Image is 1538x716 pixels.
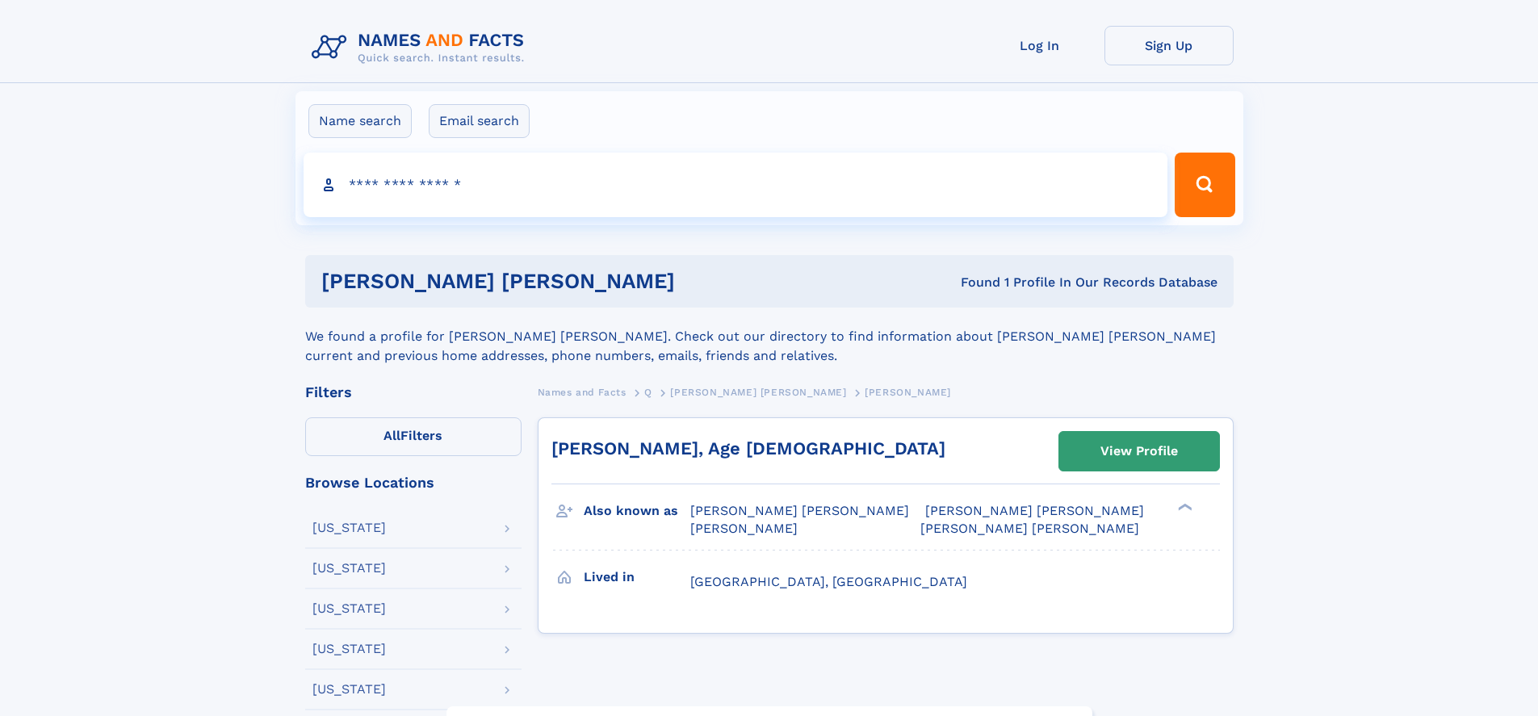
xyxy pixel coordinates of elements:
span: [GEOGRAPHIC_DATA], [GEOGRAPHIC_DATA] [690,574,967,589]
h3: Also known as [584,497,690,525]
h3: Lived in [584,563,690,591]
span: Q [644,387,652,398]
div: View Profile [1100,433,1178,470]
label: Filters [305,417,522,456]
span: All [383,428,400,443]
a: Q [644,382,652,402]
img: Logo Names and Facts [305,26,538,69]
a: View Profile [1059,432,1219,471]
div: [US_STATE] [312,643,386,655]
span: [PERSON_NAME] [690,521,798,536]
label: Name search [308,104,412,138]
div: Filters [305,385,522,400]
div: [US_STATE] [312,602,386,615]
a: Names and Facts [538,382,627,402]
div: Found 1 Profile In Our Records Database [818,274,1217,291]
input: search input [304,153,1168,217]
div: [US_STATE] [312,683,386,696]
label: Email search [429,104,530,138]
h1: [PERSON_NAME] [PERSON_NAME] [321,271,818,291]
div: Browse Locations [305,475,522,490]
div: [US_STATE] [312,521,386,534]
a: [PERSON_NAME], Age [DEMOGRAPHIC_DATA] [551,438,945,458]
div: ❯ [1174,502,1193,513]
button: Search Button [1175,153,1234,217]
a: [PERSON_NAME] [PERSON_NAME] [670,382,846,402]
span: [PERSON_NAME] [PERSON_NAME] [670,387,846,398]
div: We found a profile for [PERSON_NAME] [PERSON_NAME]. Check out our directory to find information a... [305,308,1234,366]
span: [PERSON_NAME] [PERSON_NAME] [690,503,909,518]
div: [US_STATE] [312,562,386,575]
a: Sign Up [1104,26,1234,65]
span: [PERSON_NAME] [PERSON_NAME] [920,521,1139,536]
span: [PERSON_NAME] [PERSON_NAME] [925,503,1144,518]
a: Log In [975,26,1104,65]
span: [PERSON_NAME] [865,387,951,398]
